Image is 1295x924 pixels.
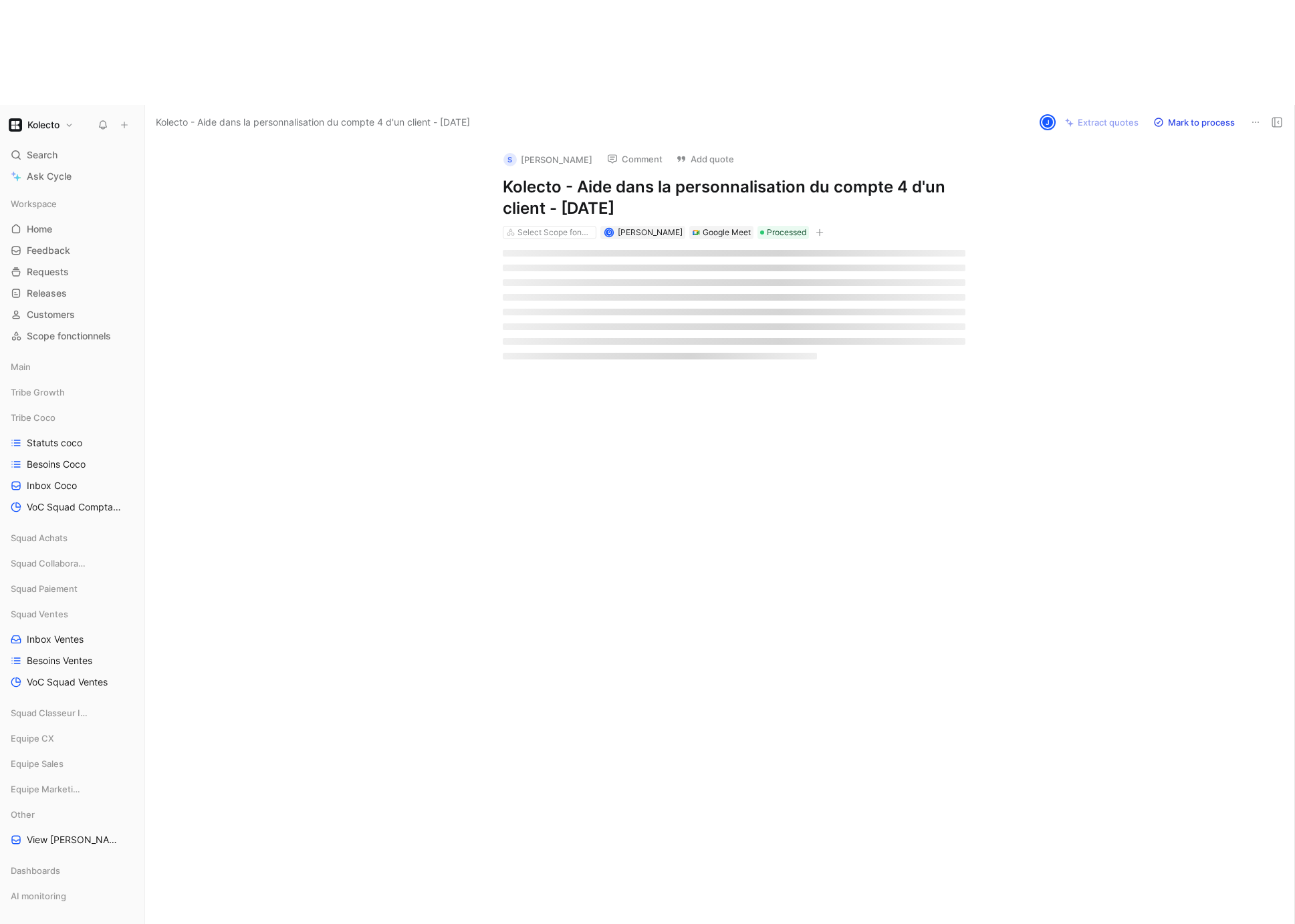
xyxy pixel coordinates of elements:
div: AI monitoring [5,886,139,910]
a: Besoins Ventes [5,651,139,671]
div: Tribe Growth [5,382,139,406]
span: Dashboards [11,864,60,877]
a: Home [5,219,139,239]
div: Equipe CX [5,728,139,752]
div: Select Scope fonctionnels [517,226,592,239]
span: Scope fonctionnels [27,329,111,343]
span: Ask Cycle [27,168,72,184]
a: VoC Squad Comptabilité [5,497,139,517]
span: Other [11,808,35,821]
div: Squad Collaborateurs [5,553,139,573]
div: Equipe CX [5,728,139,748]
span: Customers [27,308,75,321]
div: Squad Collaborateurs [5,553,139,577]
button: KolectoKolecto [5,116,77,134]
a: View [PERSON_NAME] [5,830,139,850]
span: Squad Collaborateurs [11,557,87,570]
span: Squad Ventes [11,607,68,621]
span: Processed [767,226,806,239]
div: Squad Paiement [5,579,139,599]
span: Tribe Coco [11,411,55,424]
div: Q [605,228,612,236]
button: Comment [601,150,669,168]
div: Main [5,357,139,381]
div: Equipe Marketing [5,779,139,799]
div: J [1041,116,1054,129]
a: Statuts coco [5,433,139,453]
span: Feedback [27,244,70,257]
span: Squad Paiement [11,582,78,595]
div: Squad VentesInbox VentesBesoins VentesVoC Squad Ventes [5,604,139,692]
button: Extract quotes [1059,113,1145,132]
div: Tribe Coco [5,408,139,428]
span: Search [27,147,57,163]
span: Tribe Growth [11,386,65,399]
a: Requests [5,262,139,282]
span: View [PERSON_NAME] [27,833,121,846]
span: Workspace [11,197,57,210]
span: Besoins Ventes [27,654,92,667]
div: Squad Ventes [5,604,139,624]
div: Tribe Growth [5,382,139,402]
a: Ask Cycle [5,166,139,186]
div: Processed [757,226,809,239]
a: Inbox Ventes [5,629,139,649]
div: Google Meet [703,226,751,239]
div: Dashboards [5,861,139,881]
div: Squad Achats [5,528,139,548]
span: Home [27,222,52,236]
div: Equipe Marketing [5,779,139,803]
a: Besoins Coco [5,454,139,474]
button: Mark to process [1147,113,1241,132]
div: Tribe CocoStatuts cocoBesoins CocoInbox CocoVoC Squad Comptabilité [5,408,139,517]
div: Main [5,357,139,377]
span: Inbox Coco [27,479,77,492]
span: VoC Squad Comptabilité [27,500,122,514]
a: Scope fonctionnels [5,326,139,346]
div: Squad Classeur Intelligent [5,703,139,723]
div: AI monitoring [5,886,139,906]
div: S [503,153,517,166]
div: Dashboards [5,861,139,885]
a: Inbox Coco [5,476,139,496]
a: Customers [5,305,139,325]
span: VoC Squad Ventes [27,675,108,689]
span: Besoins Coco [27,458,86,471]
div: Other [5,804,139,824]
span: Squad Achats [11,531,68,545]
div: Equipe Sales [5,754,139,774]
span: Kolecto - Aide dans la personnalisation du compte 4 d'un client - [DATE] [156,114,470,130]
span: Equipe Sales [11,757,64,770]
span: Squad Classeur Intelligent [11,706,91,720]
span: Inbox Ventes [27,633,84,646]
button: Add quote [670,150,740,168]
div: OtherView [PERSON_NAME] [5,804,139,850]
span: Equipe Marketing [11,782,83,796]
img: Kolecto [9,118,22,132]
div: Squad Achats [5,528,139,552]
span: Requests [27,265,69,279]
div: Squad Classeur Intelligent [5,703,139,727]
button: S[PERSON_NAME] [497,150,598,170]
h1: Kolecto [27,119,60,131]
div: Workspace [5,194,139,214]
div: Search [5,145,139,165]
div: Equipe Sales [5,754,139,778]
h1: Kolecto - Aide dans la personnalisation du compte 4 d'un client - [DATE] [503,176,965,219]
span: Statuts coco [27,436,82,450]
span: AI monitoring [11,889,66,903]
span: Main [11,360,31,373]
span: Releases [27,287,67,300]
a: Feedback [5,241,139,261]
span: [PERSON_NAME] [618,227,683,237]
a: VoC Squad Ventes [5,672,139,692]
span: Equipe CX [11,732,54,745]
a: Releases [5,283,139,303]
div: Squad Paiement [5,579,139,603]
